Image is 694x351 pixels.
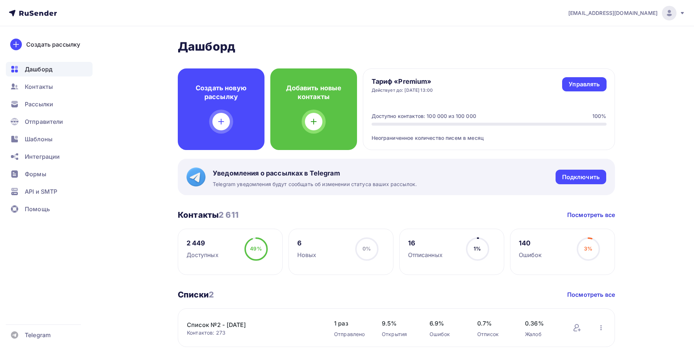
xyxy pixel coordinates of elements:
[25,170,46,178] span: Формы
[519,239,542,248] div: 140
[178,289,214,300] h3: Списки
[26,40,80,49] div: Создать рассылку
[430,319,463,328] span: 6.9%
[187,239,219,248] div: 2 449
[178,210,239,220] h3: Контакты
[474,245,481,252] span: 1%
[187,320,311,329] a: Список №2 - [DATE]
[25,65,52,74] span: Дашборд
[6,97,93,111] a: Рассылки
[25,187,57,196] span: API и SMTP
[6,79,93,94] a: Контакты
[187,329,319,336] div: Контактов: 273
[592,113,607,120] div: 100%
[250,245,262,252] span: 49%
[568,9,658,17] span: [EMAIL_ADDRESS][DOMAIN_NAME]
[430,331,463,338] div: Ошибок
[382,331,415,338] div: Открытия
[25,100,53,109] span: Рассылки
[282,84,345,101] h4: Добавить новые контакты
[567,290,615,299] a: Посмотреть все
[25,205,50,213] span: Помощь
[25,152,60,161] span: Интеграции
[568,6,685,20] a: [EMAIL_ADDRESS][DOMAIN_NAME]
[362,245,371,252] span: 0%
[372,77,433,86] h4: Тариф «Premium»
[209,290,214,299] span: 2
[189,84,253,101] h4: Создать новую рассылку
[25,82,53,91] span: Контакты
[525,331,558,338] div: Жалоб
[372,113,476,120] div: Доступно контактов: 100 000 из 100 000
[525,319,558,328] span: 0.36%
[25,135,52,143] span: Шаблоны
[562,173,600,181] div: Подключить
[6,132,93,146] a: Шаблоны
[219,210,239,220] span: 2 611
[408,239,443,248] div: 16
[297,239,317,248] div: 6
[372,87,433,93] div: Действует до: [DATE] 13:00
[372,126,607,142] div: Неограниченное количество писем в месяц
[584,245,592,252] span: 3%
[408,251,443,259] div: Отписанных
[25,117,63,126] span: Отправители
[477,331,510,338] div: Отписок
[297,251,317,259] div: Новых
[334,331,367,338] div: Отправлено
[187,251,219,259] div: Доступных
[382,319,415,328] span: 9.5%
[569,80,600,88] div: Управлять
[6,114,93,129] a: Отправители
[519,251,542,259] div: Ошибок
[477,319,510,328] span: 0.7%
[213,181,417,188] span: Telegram уведомления будут сообщать об изменении статуса ваших рассылок.
[25,331,51,339] span: Telegram
[6,167,93,181] a: Формы
[178,39,615,54] h2: Дашборд
[213,169,417,178] span: Уведомления о рассылках в Telegram
[567,210,615,219] a: Посмотреть все
[334,319,367,328] span: 1 раз
[6,62,93,76] a: Дашборд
